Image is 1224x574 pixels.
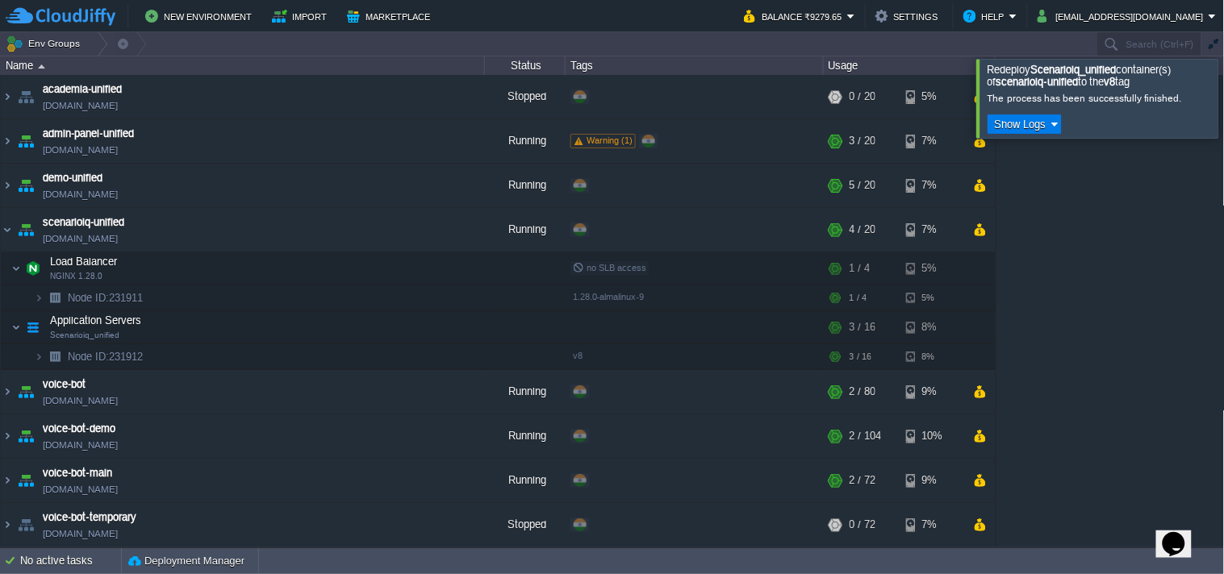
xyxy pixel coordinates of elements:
[20,548,121,574] div: No active tasks
[48,314,144,327] span: Application Servers
[1,119,14,163] img: AMDAwAAAACH5BAEAAAAALAAAAAABAAEAAAICRAEAOw==
[1,75,14,119] img: AMDAwAAAACH5BAEAAAAALAAAAAABAAEAAAICRAEAOw==
[1,503,14,547] img: AMDAwAAAACH5BAEAAAAALAAAAAABAAEAAAICRAEAOw==
[347,6,435,26] button: Marketplace
[15,208,37,252] img: AMDAwAAAACH5BAEAAAAALAAAAAABAAEAAAICRAEAOw==
[48,256,119,268] a: Load BalancerNGINX 1.28.0
[850,344,871,369] div: 3 / 16
[43,437,118,453] a: [DOMAIN_NAME]
[43,481,118,497] a: [DOMAIN_NAME]
[485,208,566,252] div: Running
[850,208,875,252] div: 4 / 20
[485,370,566,414] div: Running
[38,64,45,69] img: AMDAwAAAACH5BAEAAAAALAAAAAABAAEAAAICRAEAOw==
[573,263,646,272] span: no SLB access
[850,164,875,207] div: 5 / 20
[6,6,115,27] img: CloudJiffy
[15,370,37,414] img: AMDAwAAAACH5BAEAAAAALAAAAAABAAEAAAICRAEAOw==
[66,291,145,305] a: Node ID:231911
[587,135,633,145] span: Warning (1)
[850,75,875,119] div: 0 / 20
[15,164,37,207] img: AMDAwAAAACH5BAEAAAAALAAAAAABAAEAAAICRAEAOw==
[50,272,102,281] span: NGINX 1.28.0
[50,331,119,340] span: Scenarioiq_unified
[43,214,124,231] a: scenarioiq-unified
[44,344,66,369] img: AMDAwAAAACH5BAEAAAAALAAAAAABAAEAAAICRAEAOw==
[145,6,257,26] button: New Environment
[906,119,959,163] div: 7%
[850,503,875,547] div: 0 / 72
[1156,510,1208,558] iframe: chat widget
[11,252,21,285] img: AMDAwAAAACH5BAEAAAAALAAAAAABAAEAAAICRAEAOw==
[906,208,959,252] div: 7%
[15,75,37,119] img: AMDAwAAAACH5BAEAAAAALAAAAAABAAEAAAICRAEAOw==
[43,170,102,186] a: demo-unified
[486,56,565,75] div: Status
[43,142,118,158] a: [DOMAIN_NAME]
[906,311,959,343] div: 8%
[850,285,867,310] div: 1 / 4
[566,56,823,75] div: Tags
[485,164,566,207] div: Running
[43,465,112,481] a: voice-bot-main
[850,119,875,163] div: 3 / 20
[573,292,644,302] span: 1.28.0-almalinux-9
[906,344,959,369] div: 8%
[1,414,14,458] img: AMDAwAAAACH5BAEAAAAALAAAAAABAAEAAAICRAEAOw==
[906,252,959,285] div: 5%
[850,252,870,285] div: 1 / 4
[43,81,122,98] a: academia-unified
[22,311,44,343] img: AMDAwAAAACH5BAEAAAAALAAAAAABAAEAAAICRAEAOw==
[485,119,566,163] div: Running
[22,252,44,285] img: AMDAwAAAACH5BAEAAAAALAAAAAABAAEAAAICRAEAOw==
[906,164,959,207] div: 7%
[825,56,995,75] div: Usage
[1,370,14,414] img: AMDAwAAAACH5BAEAAAAALAAAAAABAAEAAAICRAEAOw==
[43,421,115,437] span: voice-bot-demo
[485,459,566,502] div: Running
[44,285,66,310] img: AMDAwAAAACH5BAEAAAAALAAAAAABAAEAAAICRAEAOw==
[15,459,37,502] img: AMDAwAAAACH5BAEAAAAALAAAAAABAAEAAAICRAEAOw==
[43,526,118,542] a: [DOMAIN_NAME]
[43,126,134,142] a: admin-panel-unified
[906,370,959,414] div: 9%
[875,6,943,26] button: Settings
[68,351,109,363] span: Node ID:
[2,56,484,75] div: Name
[906,459,959,502] div: 9%
[990,117,1051,131] button: Show Logs
[1,164,14,207] img: AMDAwAAAACH5BAEAAAAALAAAAAABAAEAAAICRAEAOw==
[485,503,566,547] div: Stopped
[43,186,118,202] a: [DOMAIN_NAME]
[66,350,145,364] a: Node ID:231912
[43,393,118,409] a: [DOMAIN_NAME]
[1031,64,1117,76] b: Scenarioiq_unified
[43,98,118,114] a: [DOMAIN_NAME]
[48,314,144,327] a: Application ServersScenarioiq_unified
[1038,6,1209,26] button: [EMAIL_ADDRESS][DOMAIN_NAME]
[573,351,583,360] span: v8
[66,350,145,364] span: 231912
[988,64,1172,88] span: Redeploy container(s) of to the tag
[850,311,875,343] div: 3 / 16
[850,459,875,502] div: 2 / 72
[963,6,1009,26] button: Help
[68,292,109,304] span: Node ID:
[34,344,44,369] img: AMDAwAAAACH5BAEAAAAALAAAAAABAAEAAAICRAEAOw==
[43,231,118,247] a: [DOMAIN_NAME]
[906,285,959,310] div: 5%
[906,503,959,547] div: 7%
[906,414,959,458] div: 10%
[6,32,86,55] button: Env Groups
[43,376,86,393] a: voice-bot
[43,510,136,526] a: voice-bot-temporary
[1105,76,1116,88] b: v8
[1,459,14,502] img: AMDAwAAAACH5BAEAAAAALAAAAAABAAEAAAICRAEAOw==
[850,414,881,458] div: 2 / 104
[34,285,44,310] img: AMDAwAAAACH5BAEAAAAALAAAAAABAAEAAAICRAEAOw==
[48,255,119,268] span: Load Balancer
[744,6,847,26] button: Balance ₹9279.65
